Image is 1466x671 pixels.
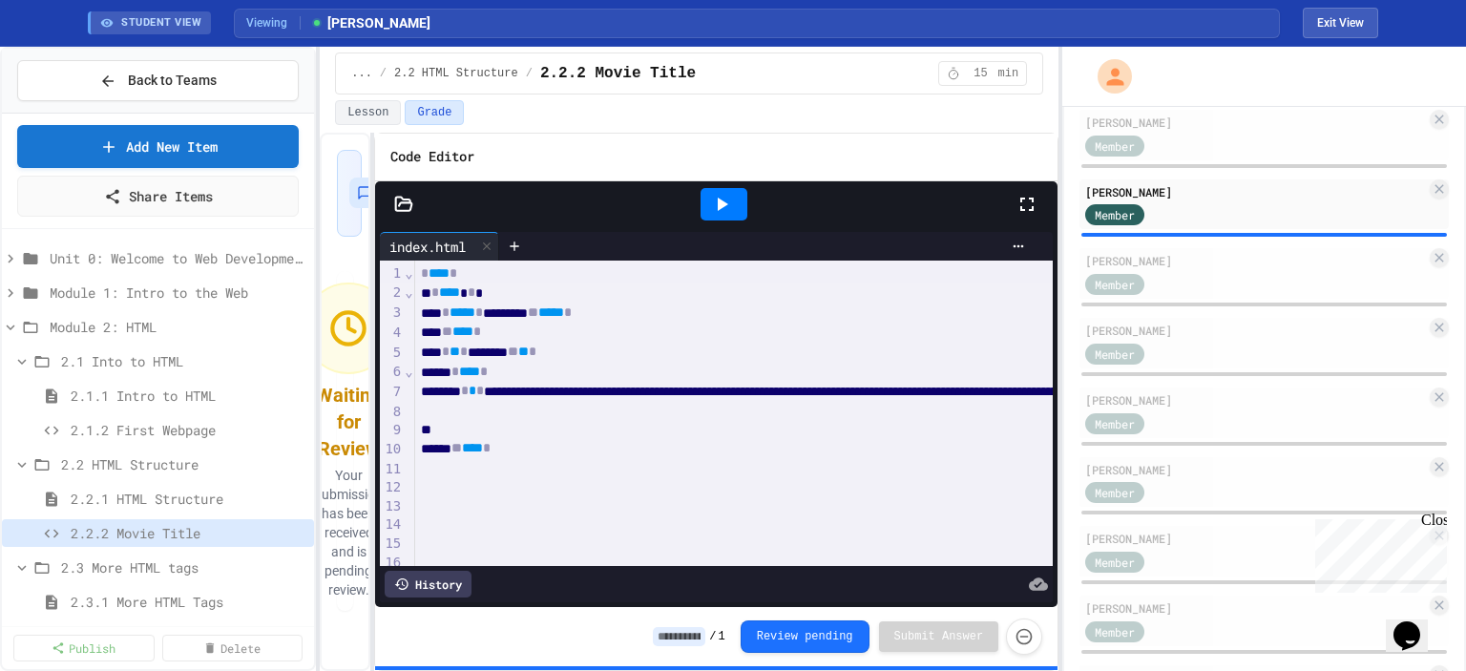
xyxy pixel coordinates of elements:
[394,66,518,81] span: 2.2 HTML Structure
[71,489,306,509] span: 2.2.1 HTML Structure
[540,62,696,85] span: 2.2.2 Movie Title
[17,125,299,168] a: Add New Item
[380,232,499,261] div: index.html
[335,100,401,125] button: Lesson
[128,71,217,91] span: Back to Teams
[998,66,1019,81] span: min
[380,264,404,284] div: 1
[61,454,306,474] span: 2.2 HTML Structure
[1085,391,1426,409] div: [PERSON_NAME]
[1095,276,1135,293] span: Member
[50,317,306,337] span: Module 2: HTML
[1085,114,1426,131] div: [PERSON_NAME]
[1085,322,1426,339] div: [PERSON_NAME]
[351,66,372,81] span: ...
[71,386,306,406] span: 2.1.1 Intro to HTML
[1386,595,1447,652] iframe: chat widget
[380,497,404,516] div: 13
[380,460,404,479] div: 11
[526,66,533,81] span: /
[1095,206,1135,223] span: Member
[879,621,999,652] button: Submit Answer
[1085,461,1426,478] div: [PERSON_NAME]
[380,66,387,81] span: /
[1006,619,1042,655] button: Force resubmission of student's answer (Admin only)
[380,237,475,257] div: index.html
[380,421,404,440] div: 9
[380,363,404,383] div: 6
[380,403,404,422] div: 8
[1095,484,1135,501] span: Member
[1085,530,1426,547] div: [PERSON_NAME]
[121,15,201,31] span: STUDENT VIEW
[50,283,306,303] span: Module 1: Intro to the Web
[316,382,381,462] div: Waiting for Review
[162,635,304,661] a: Delete
[380,283,404,304] div: 2
[71,592,306,612] span: 2.3.1 More HTML Tags
[1095,623,1135,640] span: Member
[966,66,996,81] span: 15
[1095,415,1135,432] span: Member
[307,466,390,599] p: Your submission has been received and is pending review.
[385,571,471,598] div: History
[71,420,306,440] span: 2.1.2 First Webpage
[380,554,404,573] div: 16
[404,265,413,281] span: Fold line
[246,14,301,31] span: Viewing
[380,383,404,403] div: 7
[1303,8,1378,38] button: Exit student view
[404,364,413,379] span: Fold line
[709,629,716,644] span: /
[404,284,413,300] span: Fold line
[390,145,474,169] h6: Code Editor
[1085,183,1426,200] div: [PERSON_NAME]
[1095,554,1135,571] span: Member
[405,100,464,125] button: Grade
[380,515,404,535] div: 14
[380,535,404,554] div: 15
[1085,599,1426,617] div: [PERSON_NAME]
[1095,346,1135,363] span: Member
[1095,137,1135,155] span: Member
[380,304,404,324] div: 3
[17,176,299,217] a: Share Items
[1085,252,1426,269] div: [PERSON_NAME]
[8,8,132,121] div: Chat with us now!Close
[50,248,306,268] span: Unit 0: Welcome to Web Development
[894,629,984,644] span: Submit Answer
[380,344,404,364] div: 5
[719,629,725,644] span: 1
[61,351,306,371] span: 2.1 Into to HTML
[380,324,404,344] div: 4
[380,478,404,497] div: 12
[1078,54,1137,98] div: My Account
[1308,512,1447,593] iframe: chat widget
[71,523,306,543] span: 2.2.2 Movie Title
[13,635,155,661] a: Publish
[741,620,869,653] button: Review pending
[310,13,430,33] span: [PERSON_NAME]
[17,60,299,101] button: Back to Teams
[380,440,404,460] div: 10
[61,557,306,577] span: 2.3 More HTML tags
